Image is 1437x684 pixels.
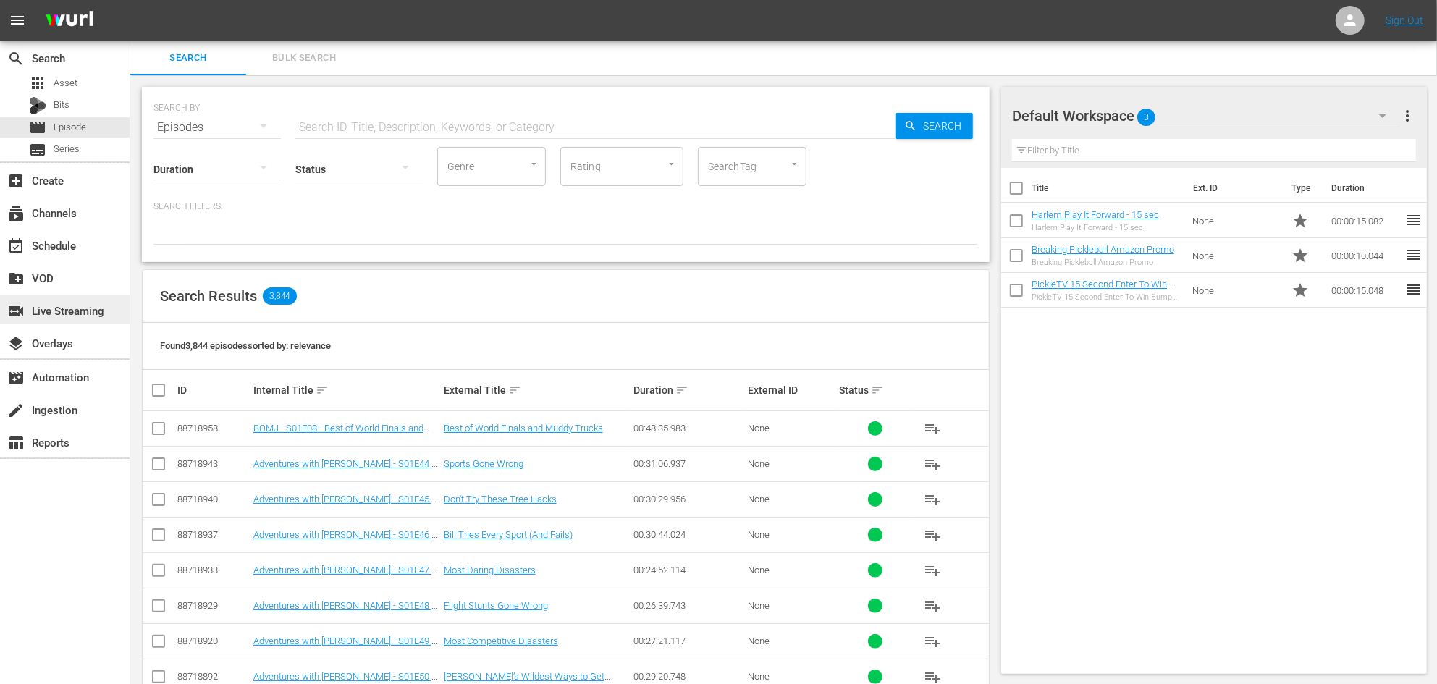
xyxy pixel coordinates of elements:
[54,120,86,135] span: Episode
[7,402,25,419] span: Ingestion
[924,420,941,437] span: playlist_add
[253,494,437,515] a: Adventures with [PERSON_NAME] - S01E45 - Don't Try These Tree Hacks
[160,340,331,351] span: Found 3,844 episodes sorted by: relevance
[1032,168,1184,208] th: Title
[748,384,835,396] div: External ID
[139,50,237,67] span: Search
[1399,98,1416,133] button: more_vert
[1405,246,1423,263] span: reorder
[1012,96,1400,136] div: Default Workspace
[7,335,25,352] span: Overlays
[1291,282,1309,299] span: Promo
[153,200,978,213] p: Search Filters:
[633,671,743,682] div: 00:29:20.748
[7,172,25,190] span: Create
[253,565,437,586] a: Adventures with [PERSON_NAME] - S01E47 - Most Daring Disasters
[153,107,281,148] div: Episodes
[177,423,249,434] div: 88718958
[924,633,941,650] span: playlist_add
[915,447,950,481] button: playlist_add
[253,529,437,551] a: Adventures with [PERSON_NAME] - S01E46 - Bill Tries Every Sport (And Fails)
[1283,168,1323,208] th: Type
[633,381,743,399] div: Duration
[1187,238,1286,273] td: None
[1032,223,1159,232] div: Harlem Play It Forward - 15 sec
[444,529,573,540] a: Bill Tries Every Sport (And Fails)
[255,50,353,67] span: Bulk Search
[748,423,835,434] div: None
[177,494,249,504] div: 88718940
[1326,273,1405,308] td: 00:00:15.048
[896,113,973,139] button: Search
[1187,203,1286,238] td: None
[177,458,249,469] div: 88718943
[1185,168,1284,208] th: Ext. ID
[177,671,249,682] div: 88718892
[924,526,941,544] span: playlist_add
[748,529,835,540] div: None
[54,142,80,156] span: Series
[839,381,911,399] div: Status
[633,458,743,469] div: 00:31:06.937
[54,76,77,90] span: Asset
[316,384,329,397] span: sort
[924,491,941,508] span: playlist_add
[253,636,437,657] a: Adventures with [PERSON_NAME] - S01E49 - Most Competitive Disasters
[1187,273,1286,308] td: None
[675,384,688,397] span: sort
[924,455,941,473] span: playlist_add
[748,671,835,682] div: None
[160,287,257,305] span: Search Results
[253,458,437,480] a: Adventures with [PERSON_NAME] - S01E44 - Sports Gone Wrong
[915,518,950,552] button: playlist_add
[253,423,429,444] a: BOMJ - S01E08 - Best of World Finals and Muddy Trucks
[1032,209,1159,220] a: Harlem Play It Forward - 15 sec
[1405,211,1423,229] span: reorder
[9,12,26,29] span: menu
[633,600,743,611] div: 00:26:39.743
[1386,14,1423,26] a: Sign Out
[444,565,536,575] a: Most Daring Disasters
[748,636,835,646] div: None
[29,75,46,92] span: Asset
[444,381,630,399] div: External Title
[253,600,437,622] a: Adventures with [PERSON_NAME] - S01E48 - Flight Stunts Gone Wrong
[1291,247,1309,264] span: Promo
[748,565,835,575] div: None
[915,624,950,659] button: playlist_add
[788,157,801,171] button: Open
[7,303,25,320] span: Live Streaming
[665,157,678,171] button: Open
[177,384,249,396] div: ID
[177,565,249,575] div: 88718933
[1032,279,1173,300] a: PickleTV 15 Second Enter To Win Bumper V2
[444,423,603,434] a: Best of World Finals and Muddy Trucks
[444,458,523,469] a: Sports Gone Wrong
[1405,281,1423,298] span: reorder
[7,434,25,452] span: Reports
[917,113,973,139] span: Search
[748,600,835,611] div: None
[633,423,743,434] div: 00:48:35.983
[54,98,69,112] span: Bits
[633,529,743,540] div: 00:30:44.024
[1032,244,1174,255] a: Breaking Pickleball Amazon Promo
[527,157,541,171] button: Open
[1326,203,1405,238] td: 00:00:15.082
[7,369,25,387] span: Automation
[1137,102,1155,132] span: 3
[253,381,439,399] div: Internal Title
[508,384,521,397] span: sort
[633,494,743,504] div: 00:30:29.956
[7,50,25,67] span: Search
[7,205,25,222] span: Channels
[1323,168,1409,208] th: Duration
[1399,107,1416,124] span: more_vert
[915,411,950,446] button: playlist_add
[748,494,835,504] div: None
[924,562,941,579] span: playlist_add
[633,636,743,646] div: 00:27:21.117
[444,600,548,611] a: Flight Stunts Gone Wrong
[29,97,46,114] div: Bits
[29,119,46,136] span: Episode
